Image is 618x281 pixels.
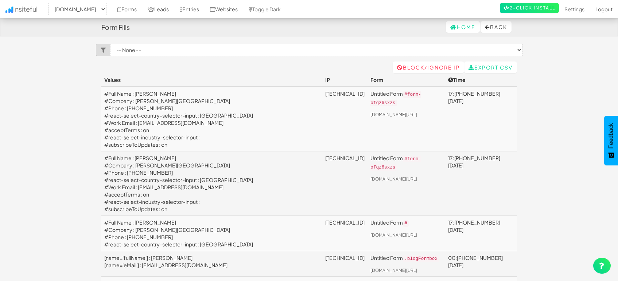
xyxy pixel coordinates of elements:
button: Back [481,21,512,33]
img: icon.png [5,7,13,13]
a: [DOMAIN_NAME][URL] [370,268,417,273]
code: # [403,220,409,227]
a: Block/Ignore IP [393,62,464,73]
td: #Full Name : [PERSON_NAME] #Company : [PERSON_NAME][GEOGRAPHIC_DATA] #Phone : [PHONE_NUMBER] #rea... [101,87,323,151]
p: Untitled Form [370,154,442,171]
a: [TECHNICAL_ID] [325,90,365,97]
a: 2-Click Install [500,3,559,13]
a: [TECHNICAL_ID] [325,155,365,161]
a: [DOMAIN_NAME][URL] [370,232,417,238]
th: Form [368,73,445,87]
td: #Full Name : [PERSON_NAME] #Company : [PERSON_NAME][GEOGRAPHIC_DATA] #Phone : [PHONE_NUMBER] #rea... [101,216,323,251]
p: Untitled Form [370,254,442,262]
a: Home [446,21,480,33]
code: .blogFormbox [403,256,439,262]
span: Feedback [608,123,614,149]
td: 17:[PHONE_NUMBER][DATE] [445,151,517,216]
th: Time [445,73,517,87]
td: 00:[PHONE_NUMBER][DATE] [445,251,517,277]
a: Export CSV [464,62,517,73]
p: Untitled Form [370,90,442,107]
a: [TECHNICAL_ID] [325,254,365,261]
td: #Full Name : [PERSON_NAME] #Company : [PERSON_NAME][GEOGRAPHIC_DATA] #Phone : [PHONE_NUMBER] #rea... [101,151,323,216]
a: [DOMAIN_NAME][URL] [370,176,417,182]
code: #form-ofqz6sxzs [370,91,421,106]
td: 17:[PHONE_NUMBER][DATE] [445,87,517,151]
th: Values [101,73,323,87]
th: IP [322,73,368,87]
button: Feedback - Show survey [604,116,618,165]
td: [name='fullName'] : [PERSON_NAME] [name='eMail'] : [EMAIL_ADDRESS][DOMAIN_NAME] [101,251,323,277]
a: [DOMAIN_NAME][URL] [370,112,417,117]
td: 17:[PHONE_NUMBER][DATE] [445,216,517,251]
p: Untitled Form [370,219,442,227]
a: [TECHNICAL_ID] [325,219,365,226]
code: #form-ofqz6sxzs [370,156,421,171]
h4: Form Fills [101,24,130,31]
